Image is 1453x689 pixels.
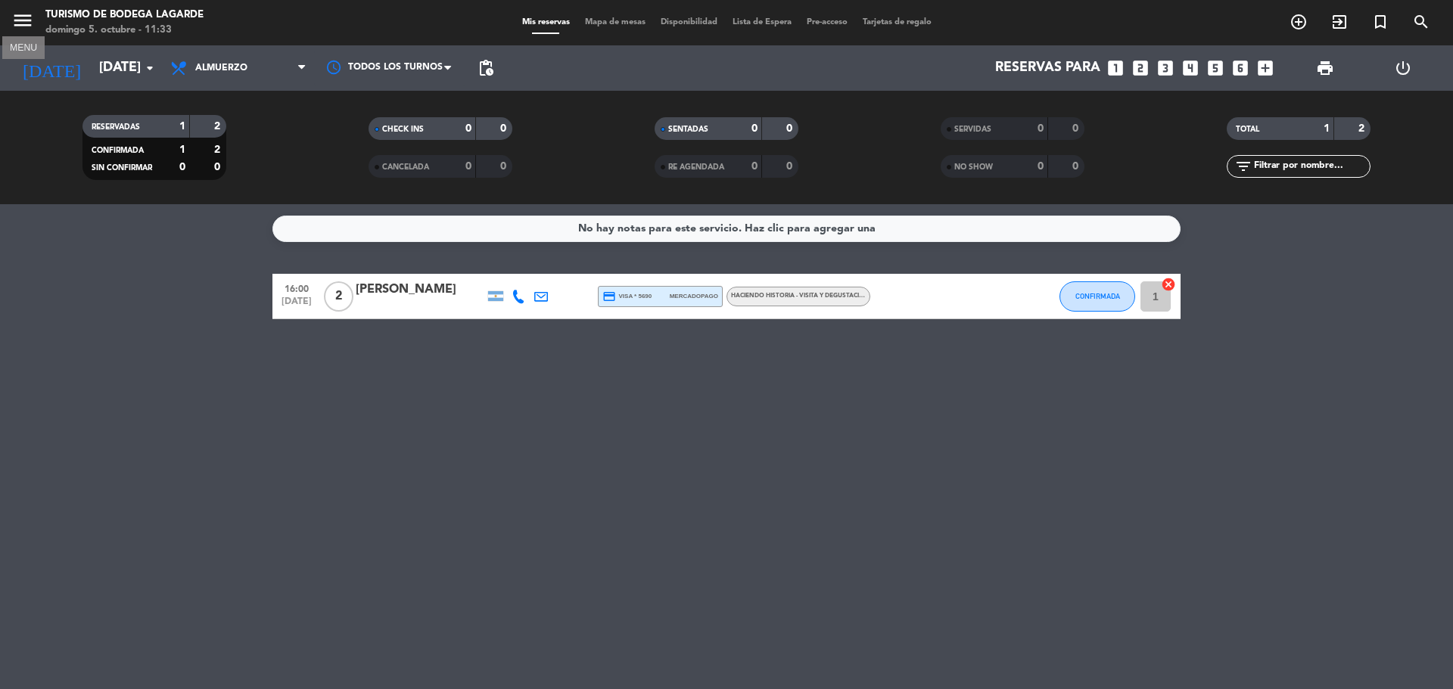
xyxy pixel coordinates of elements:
[786,161,795,172] strong: 0
[1106,58,1125,78] i: looks_one
[1231,58,1250,78] i: looks_6
[602,290,616,303] i: credit_card
[465,161,471,172] strong: 0
[179,162,185,172] strong: 0
[214,121,223,132] strong: 2
[1075,292,1120,300] span: CONFIRMADA
[786,123,795,134] strong: 0
[477,59,495,77] span: pending_actions
[799,18,855,26] span: Pre-acceso
[1252,158,1370,175] input: Filtrar por nombre...
[577,18,653,26] span: Mapa de mesas
[1358,123,1367,134] strong: 2
[179,144,185,155] strong: 1
[1324,123,1330,134] strong: 1
[382,163,429,171] span: CANCELADA
[1371,13,1389,31] i: turned_in_not
[92,123,140,131] span: RESERVADAS
[500,161,509,172] strong: 0
[995,61,1100,76] span: Reservas para
[141,59,159,77] i: arrow_drop_down
[1161,277,1176,292] i: cancel
[1156,58,1175,78] i: looks_3
[1072,161,1081,172] strong: 0
[356,280,484,299] div: [PERSON_NAME]
[11,51,92,85] i: [DATE]
[668,163,724,171] span: RE AGENDADA
[195,63,247,73] span: Almuerzo
[278,279,316,296] span: 16:00
[855,18,939,26] span: Tarjetas de regalo
[751,161,758,172] strong: 0
[214,144,223,155] strong: 2
[278,296,316,314] span: [DATE]
[1181,58,1200,78] i: looks_4
[1234,157,1252,175] i: filter_list
[670,291,718,301] span: mercadopago
[1394,59,1412,77] i: power_settings_new
[45,8,204,23] div: Turismo de Bodega Lagarde
[92,164,152,172] span: SIN CONFIRMAR
[11,9,34,32] i: menu
[1131,58,1150,78] i: looks_two
[324,281,353,312] span: 2
[731,293,929,299] span: HACIENDO HISTORIA - visita y degustación - Idioma: Español
[465,123,471,134] strong: 0
[653,18,725,26] span: Disponibilidad
[954,126,991,133] span: SERVIDAS
[92,147,144,154] span: CONFIRMADA
[578,220,876,237] div: No hay notas para este servicio. Haz clic para agregar una
[179,121,185,132] strong: 1
[1255,58,1275,78] i: add_box
[1330,13,1349,31] i: exit_to_app
[1364,45,1442,91] div: LOG OUT
[1038,123,1044,134] strong: 0
[1236,126,1259,133] span: TOTAL
[668,126,708,133] span: SENTADAS
[954,163,993,171] span: NO SHOW
[751,123,758,134] strong: 0
[1412,13,1430,31] i: search
[1206,58,1225,78] i: looks_5
[382,126,424,133] span: CHECK INS
[515,18,577,26] span: Mis reservas
[1072,123,1081,134] strong: 0
[45,23,204,38] div: domingo 5. octubre - 11:33
[1038,161,1044,172] strong: 0
[602,290,652,303] span: visa * 5690
[725,18,799,26] span: Lista de Espera
[1290,13,1308,31] i: add_circle_outline
[214,162,223,172] strong: 0
[1316,59,1334,77] span: print
[2,40,45,54] div: MENU
[500,123,509,134] strong: 0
